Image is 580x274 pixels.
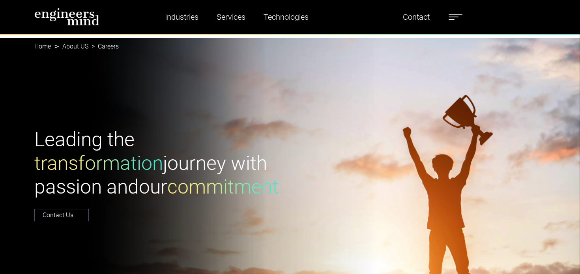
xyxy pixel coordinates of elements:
[34,8,99,26] img: logo
[34,209,89,221] a: Contact Us
[34,152,163,175] span: transformation
[213,8,249,26] a: Services
[88,42,119,51] li: Careers
[400,8,433,26] a: Contact
[34,38,546,55] nav: breadcrumb
[260,8,312,26] a: Technologies
[62,43,88,50] a: About US
[162,8,202,26] a: Industries
[167,175,279,198] span: commitment
[34,43,51,50] a: Home
[34,128,285,199] h1: Leading the journey with passion and our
